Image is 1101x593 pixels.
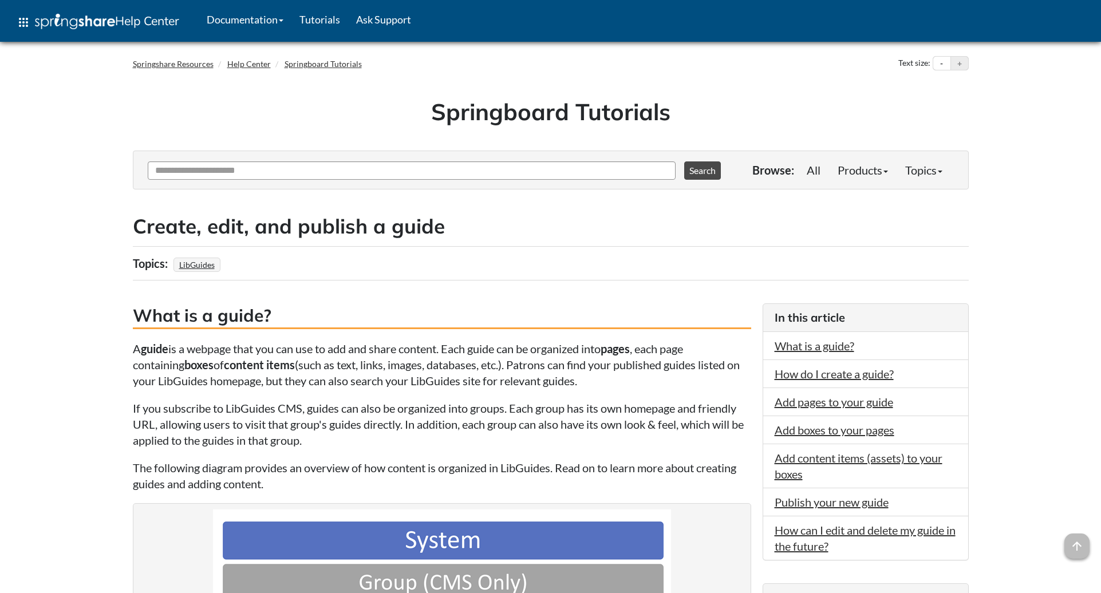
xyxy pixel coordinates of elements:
h1: Springboard Tutorials [141,96,960,128]
a: Add boxes to your pages [775,423,894,437]
div: Topics: [133,252,171,274]
span: apps [17,15,30,29]
span: arrow_upward [1064,533,1090,559]
a: Add content items (assets) to your boxes [775,451,942,481]
div: Text size: [896,56,933,71]
a: Ask Support [348,5,419,34]
h3: In this article [775,310,957,326]
a: Publish your new guide [775,495,889,509]
strong: pages [601,342,630,355]
a: How do I create a guide? [775,367,894,381]
a: Products [829,159,897,181]
a: What is a guide? [775,339,854,353]
p: Browse: [752,162,794,178]
span: Help Center [115,13,179,28]
a: Tutorials [291,5,348,34]
a: LibGuides [177,256,216,273]
button: Search [684,161,721,180]
button: Decrease text size [933,57,950,70]
a: Springboard Tutorials [285,59,362,69]
strong: boxes [184,358,214,371]
strong: guide [141,342,168,355]
a: Help Center [227,59,271,69]
h2: Create, edit, and publish a guide [133,212,969,240]
a: Add pages to your guide [775,395,893,409]
button: Increase text size [951,57,968,70]
a: All [798,159,829,181]
p: A is a webpage that you can use to add and share content. Each guide can be organized into , each... [133,341,751,389]
strong: content items [224,358,295,371]
a: arrow_upward [1064,535,1090,548]
a: Documentation [199,5,291,34]
a: How can I edit and delete my guide in the future? [775,523,956,553]
h3: What is a guide? [133,303,751,329]
a: Topics [897,159,951,181]
p: If you subscribe to LibGuides CMS, guides can also be organized into groups. Each group has its o... [133,400,751,448]
p: The following diagram provides an overview of how content is organized in LibGuides. Read on to l... [133,460,751,492]
img: Springshare [35,14,115,29]
a: Springshare Resources [133,59,214,69]
a: apps Help Center [9,5,187,39]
